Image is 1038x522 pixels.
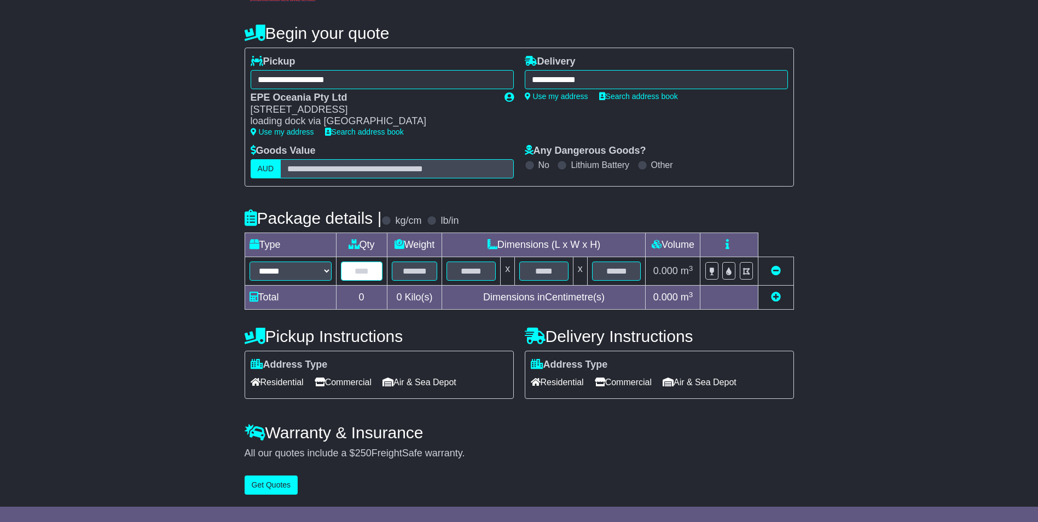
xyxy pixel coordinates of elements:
[251,159,281,178] label: AUD
[251,127,314,136] a: Use my address
[653,265,678,276] span: 0.000
[251,359,328,371] label: Address Type
[525,327,794,345] h4: Delivery Instructions
[653,292,678,303] span: 0.000
[599,92,678,101] a: Search address book
[525,56,576,68] label: Delivery
[525,92,588,101] a: Use my address
[531,374,584,391] span: Residential
[325,127,404,136] a: Search address book
[245,286,336,310] td: Total
[440,215,459,227] label: lb/in
[245,424,794,442] h4: Warranty & Insurance
[251,115,494,127] div: loading dock via [GEOGRAPHIC_DATA]
[595,374,652,391] span: Commercial
[663,374,737,391] span: Air & Sea Depot
[646,233,700,257] td: Volume
[396,292,402,303] span: 0
[681,265,693,276] span: m
[336,233,387,257] td: Qty
[336,286,387,310] td: 0
[245,475,298,495] button: Get Quotes
[382,374,456,391] span: Air & Sea Depot
[531,359,608,371] label: Address Type
[245,327,514,345] h4: Pickup Instructions
[573,257,587,286] td: x
[245,24,794,42] h4: Begin your quote
[387,286,442,310] td: Kilo(s)
[395,215,421,227] label: kg/cm
[245,448,794,460] div: All our quotes include a $ FreightSafe warranty.
[251,145,316,157] label: Goods Value
[251,92,494,104] div: EPE Oceania Pty Ltd
[245,209,382,227] h4: Package details |
[251,56,295,68] label: Pickup
[571,160,629,170] label: Lithium Battery
[251,374,304,391] span: Residential
[355,448,372,459] span: 250
[251,104,494,116] div: [STREET_ADDRESS]
[681,292,693,303] span: m
[689,264,693,272] sup: 3
[651,160,673,170] label: Other
[245,233,336,257] td: Type
[771,292,781,303] a: Add new item
[538,160,549,170] label: No
[525,145,646,157] label: Any Dangerous Goods?
[315,374,372,391] span: Commercial
[771,265,781,276] a: Remove this item
[501,257,515,286] td: x
[442,233,646,257] td: Dimensions (L x W x H)
[387,233,442,257] td: Weight
[689,291,693,299] sup: 3
[442,286,646,310] td: Dimensions in Centimetre(s)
